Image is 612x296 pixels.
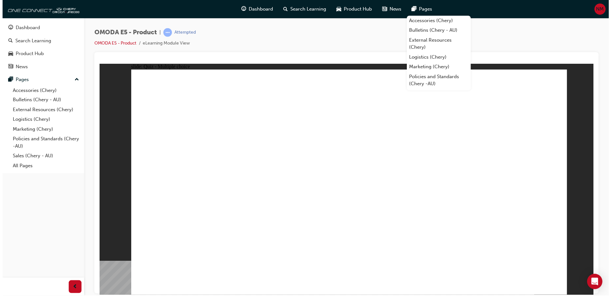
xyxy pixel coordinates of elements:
[13,76,26,83] div: Pages
[92,40,134,46] a: OMODA E5 - Product
[3,21,79,74] button: DashboardSearch LearningProduct HubNews
[388,5,400,13] span: News
[3,22,79,34] a: Dashboard
[8,134,79,151] a: Policies and Standards (Chery -AU)
[405,62,469,72] a: Marketing (Chery)
[3,74,79,86] button: Pages
[13,24,37,31] div: Dashboard
[405,89,469,99] a: Sales (Chery - AU)
[141,40,188,47] li: eLearning Module View
[380,5,385,13] span: news-icon
[8,105,79,115] a: External Resources (Chery)
[288,5,324,13] span: Search Learning
[405,52,469,62] a: Logistics (Chery)
[72,76,76,84] span: up-icon
[92,29,155,36] span: OMODA E5 - Product
[6,38,10,44] span: search-icon
[6,51,11,57] span: car-icon
[234,3,276,16] a: guage-iconDashboard
[281,5,286,13] span: search-icon
[8,151,79,161] a: Sales (Chery - AU)
[172,29,194,36] div: Attempted
[593,4,604,15] button: NM
[6,77,11,83] span: pages-icon
[405,16,469,26] a: Accessories (Chery)
[6,25,11,31] span: guage-icon
[157,29,158,36] span: |
[375,3,405,16] a: news-iconNews
[405,72,469,89] a: Policies and Standards (Chery -AU)
[6,64,11,70] span: news-icon
[247,5,271,13] span: Dashboard
[405,35,469,52] a: External Resources (Chery)
[3,61,79,73] a: News
[3,35,79,47] a: Search Learning
[8,86,79,95] a: Accessories (Chery)
[70,283,75,291] span: prev-icon
[13,50,41,57] div: Product Hub
[239,5,244,13] span: guage-icon
[334,5,339,13] span: car-icon
[405,3,436,16] a: pages-iconPages
[329,3,375,16] a: car-iconProduct Hub
[8,115,79,125] a: Logistics (Chery)
[410,5,415,13] span: pages-icon
[8,161,79,171] a: All Pages
[13,63,25,70] div: News
[161,28,170,37] span: learningRecordVerb_ATTEMPT-icon
[276,3,329,16] a: search-iconSearch Learning
[13,37,49,45] div: Search Learning
[8,95,79,105] a: Bulletins (Chery - AU)
[585,274,601,290] div: Open Intercom Messenger
[405,25,469,35] a: Bulletins (Chery - AU)
[595,5,602,13] span: NM
[8,125,79,135] a: Marketing (Chery)
[3,3,77,15] img: oneconnect
[342,5,370,13] span: Product Hub
[3,48,79,60] a: Product Hub
[417,5,431,13] span: Pages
